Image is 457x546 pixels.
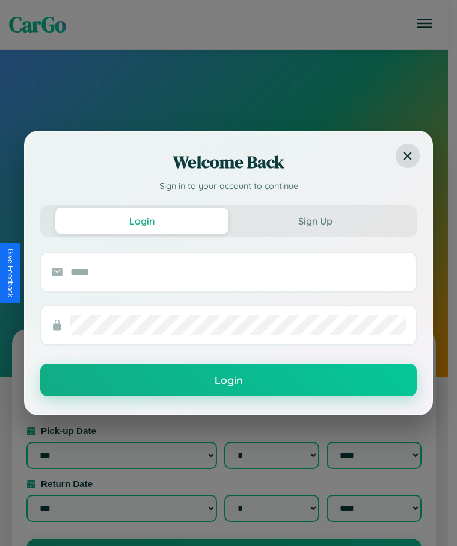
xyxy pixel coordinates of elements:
h2: Welcome Back [40,150,417,174]
button: Sign Up [228,208,402,234]
div: Give Feedback [6,249,14,297]
p: Sign in to your account to continue [40,180,417,193]
button: Login [40,364,417,396]
button: Login [55,208,228,234]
